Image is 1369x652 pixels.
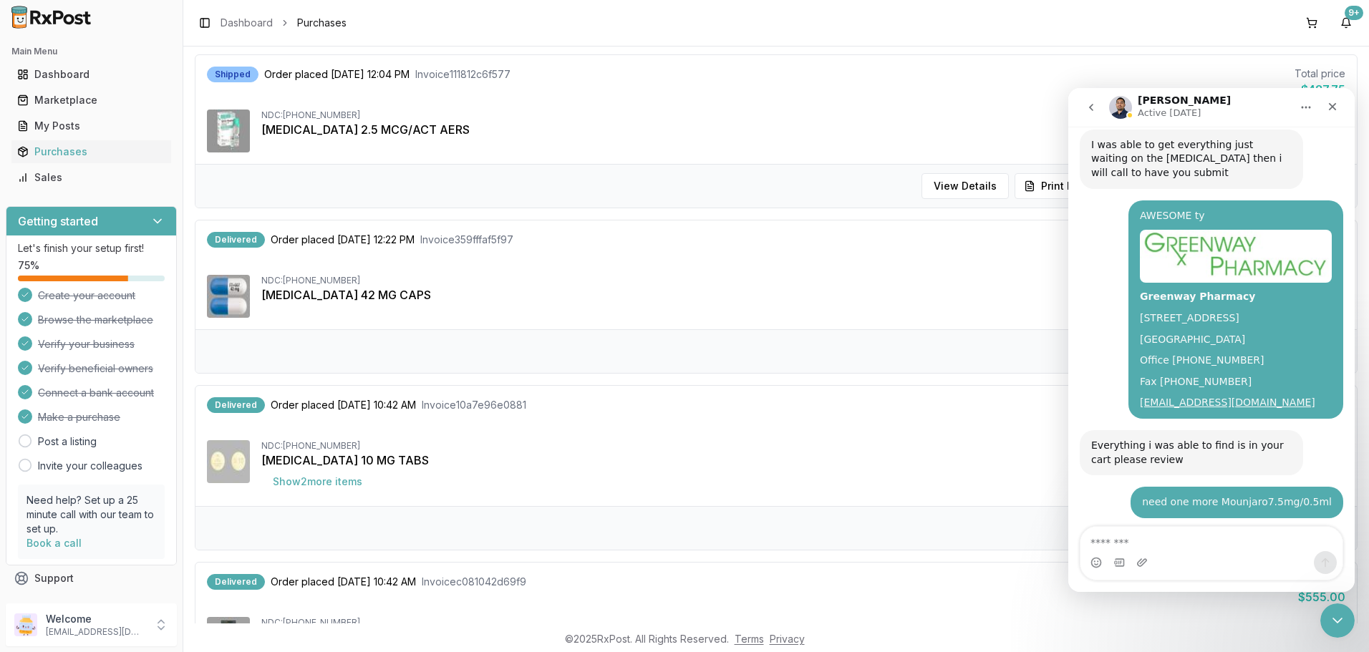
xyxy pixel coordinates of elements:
[1320,603,1355,638] iframe: Intercom live chat
[11,62,171,87] a: Dashboard
[207,397,265,413] div: Delivered
[38,386,154,400] span: Connect a bank account
[261,617,1345,628] div: NDC: [PHONE_NUMBER]
[422,398,526,412] span: Invoice 10a7e96e0881
[18,241,165,256] p: Let's finish your setup first!
[921,173,1009,199] button: View Details
[1335,11,1358,34] button: 9+
[38,434,97,449] a: Post a listing
[1295,81,1345,98] div: $487.75
[261,110,1345,121] div: NDC: [PHONE_NUMBER]
[221,16,347,30] nav: breadcrumb
[415,67,511,82] span: Invoice 111812c6f577
[1345,6,1363,20] div: 9+
[271,233,415,247] span: Order placed [DATE] 12:22 PM
[26,493,156,536] p: Need help? Set up a 25 minute call with our team to set up.
[6,591,177,617] button: Feedback
[38,288,135,303] span: Create your account
[38,313,153,327] span: Browse the marketplace
[46,612,145,626] p: Welcome
[46,626,145,638] p: [EMAIL_ADDRESS][DOMAIN_NAME]
[264,67,410,82] span: Order placed [DATE] 12:04 PM
[26,537,82,549] a: Book a call
[38,410,120,424] span: Make a purchase
[207,232,265,248] div: Delivered
[271,575,416,589] span: Order placed [DATE] 10:42 AM
[261,440,1345,452] div: NDC: [PHONE_NUMBER]
[261,452,1345,469] div: [MEDICAL_DATA] 10 MG TABS
[207,110,250,152] img: Spiriva Respimat 2.5 MCG/ACT AERS
[261,275,1345,286] div: NDC: [PHONE_NUMBER]
[420,233,513,247] span: Invoice 359fffaf5f97
[17,93,165,107] div: Marketplace
[11,87,171,113] a: Marketplace
[261,469,374,495] button: Show2more items
[271,398,416,412] span: Order placed [DATE] 10:42 AM
[422,575,526,589] span: Invoice c081042d69f9
[11,165,171,190] a: Sales
[207,67,258,82] div: Shipped
[38,337,135,351] span: Verify your business
[18,213,98,230] h3: Getting started
[1068,88,1355,592] iframe: Intercom live chat
[18,258,39,273] span: 75 %
[207,574,265,590] div: Delivered
[6,6,97,29] img: RxPost Logo
[6,89,177,112] button: Marketplace
[11,113,171,139] a: My Posts
[261,286,1345,303] div: [MEDICAL_DATA] 42 MG CAPS
[261,121,1345,138] div: [MEDICAL_DATA] 2.5 MCG/ACT AERS
[1295,588,1345,605] div: $555.00
[297,16,347,30] span: Purchases
[14,613,37,636] img: User avatar
[38,361,153,376] span: Verify beneficial owners
[6,140,177,163] button: Purchases
[6,166,177,189] button: Sales
[770,633,805,645] a: Privacy
[17,145,165,159] div: Purchases
[6,115,177,137] button: My Posts
[17,119,165,133] div: My Posts
[221,16,273,30] a: Dashboard
[6,63,177,86] button: Dashboard
[207,440,250,483] img: Jardiance 10 MG TABS
[17,170,165,185] div: Sales
[38,459,142,473] a: Invite your colleagues
[34,597,83,611] span: Feedback
[1015,173,1113,199] button: Print Invoice
[1295,67,1345,81] div: Total price
[17,67,165,82] div: Dashboard
[11,46,171,57] h2: Main Menu
[207,275,250,318] img: Caplyta 42 MG CAPS
[735,633,764,645] a: Terms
